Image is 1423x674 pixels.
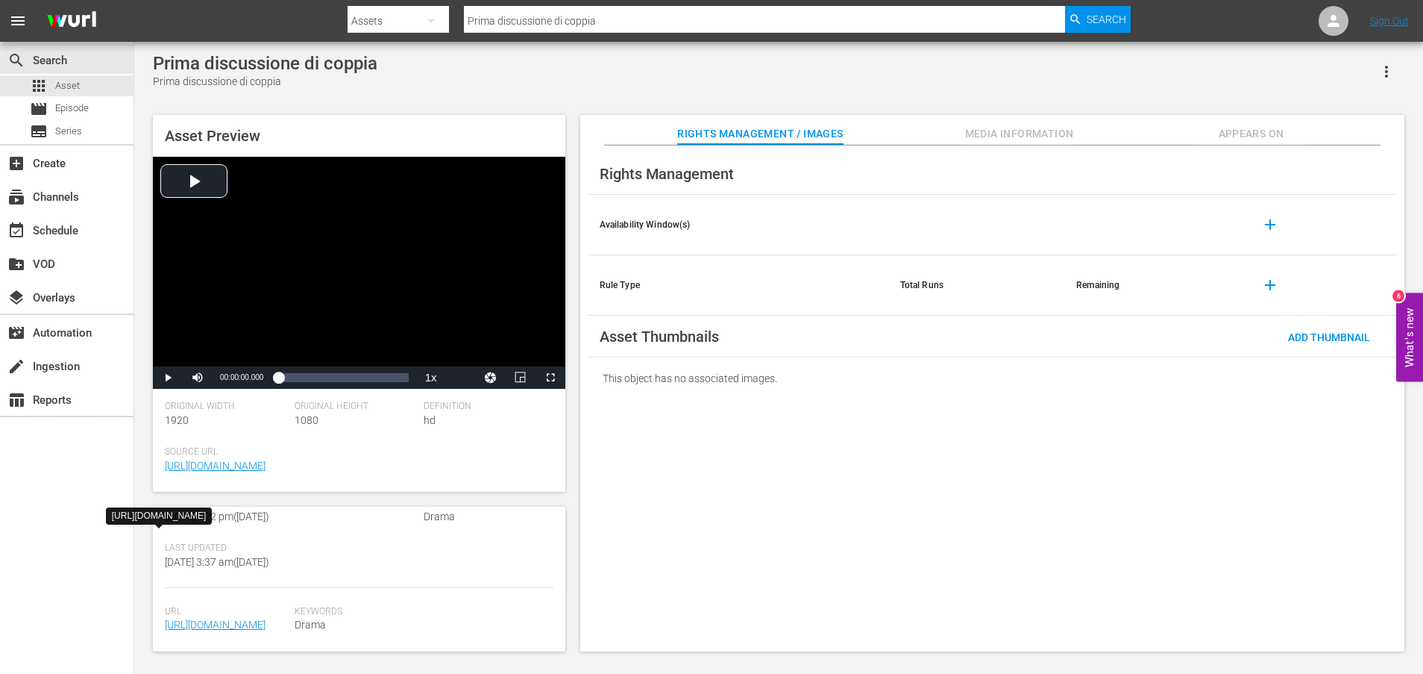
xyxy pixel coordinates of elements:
[165,606,287,618] span: Url
[165,127,260,145] span: Asset Preview
[600,165,734,183] span: Rights Management
[1087,6,1126,33] span: Search
[295,617,546,633] span: Drama
[1065,6,1131,33] button: Search
[588,255,888,316] th: Rule Type
[7,391,25,409] span: Reports
[1261,276,1279,294] span: add
[7,289,25,307] span: Overlays
[153,366,183,389] button: Play
[506,366,535,389] button: Picture-in-Picture
[112,510,207,522] div: [URL][DOMAIN_NAME]
[165,511,269,522] span: [DATE] 5:22 pm ( [DATE] )
[600,328,719,346] span: Asset Thumbnails
[588,195,888,255] th: Availability Window(s)
[7,155,25,172] span: Create
[295,401,417,413] span: Original Height
[1392,290,1404,302] div: 6
[1276,323,1382,350] button: Add Thumbnail
[7,52,25,69] span: search
[1252,267,1288,303] button: add
[165,543,287,555] span: Last Updated
[1370,15,1409,27] a: Sign Out
[30,77,48,95] span: Asset
[165,401,287,413] span: Original Width
[588,358,1397,399] div: This object has no associated images.
[7,188,25,206] span: Channels
[424,511,455,522] span: Drama
[535,366,565,389] button: Fullscreen
[424,414,436,426] span: hd
[424,401,546,413] span: Definition
[1261,216,1279,234] span: add
[7,255,25,273] span: VOD
[7,324,25,342] span: Automation
[165,414,189,426] span: 1920
[55,124,82,139] span: Series
[964,125,1075,143] span: Media Information
[1252,207,1288,243] button: add
[9,12,27,30] span: menu
[1276,331,1382,343] span: Add Thumbnail
[165,460,266,472] a: [URL][DOMAIN_NAME]
[165,556,269,568] span: [DATE] 3:37 am ( [DATE] )
[55,101,89,116] span: Episode
[153,53,377,74] div: Prima discussione di coppia
[30,100,48,118] span: movie
[36,4,107,39] img: ans4CAIJ8jUAAAAAAAAAAAAAAAAAAAAAAAAgQb4GAAAAAAAAAAAAAAAAAAAAAAAAJMjXAAAAAAAAAAAAAAAAAAAAAAAAgAT5G...
[416,366,446,389] button: Playback Rate
[165,619,266,631] a: [URL][DOMAIN_NAME]
[183,366,213,389] button: Mute
[165,446,546,458] span: Source Url
[295,414,318,426] span: 1080
[1064,255,1240,316] th: Remaining
[153,74,377,90] div: Prima discussione di coppia
[888,255,1065,316] th: Total Runs
[1396,293,1423,381] button: Open Feedback Widget
[55,78,80,93] span: Asset
[7,222,25,240] span: event_available
[30,122,48,140] span: Series
[476,366,506,389] button: Jump To Time
[295,606,546,618] span: Keywords
[1196,125,1307,143] span: Appears On
[278,373,408,382] div: Progress Bar
[7,358,25,375] span: Ingestion
[220,373,263,381] span: 00:00:00.000
[677,125,843,143] span: Rights Management / Images
[153,157,565,389] div: Video Player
